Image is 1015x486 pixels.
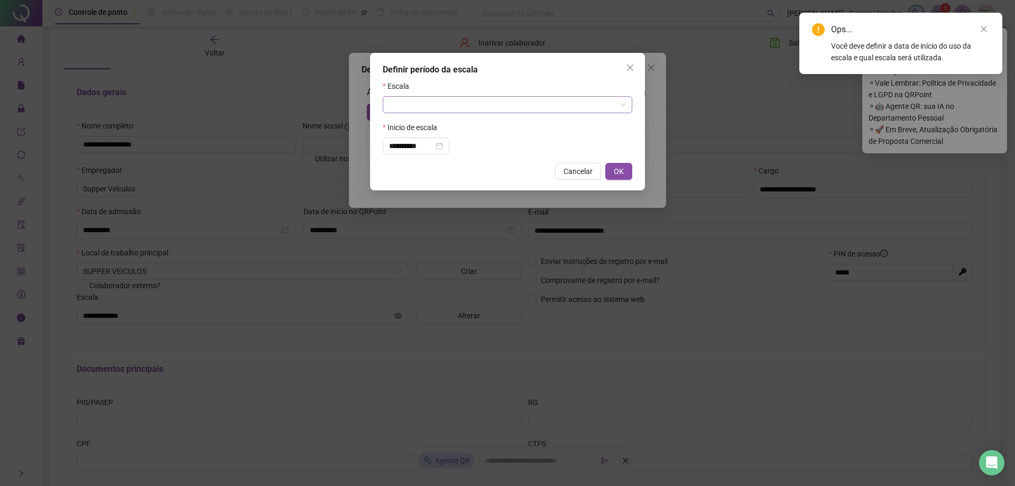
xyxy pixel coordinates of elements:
[555,163,601,180] button: Cancelar
[383,122,444,133] label: Inicio de escala
[979,450,1004,475] div: Open Intercom Messenger
[383,80,416,92] label: Escala
[978,23,990,35] a: Close
[831,23,990,36] div: Ops...
[812,23,825,36] span: exclamation-circle
[831,40,990,63] div: Você deve definir a data de início do uso da escala e qual escala será utilizada.
[605,163,632,180] button: OK
[564,166,593,177] span: Cancelar
[614,166,624,177] span: OK
[980,25,988,33] span: close
[622,59,639,76] button: Close
[626,63,634,72] span: close
[383,63,632,76] div: Definir período da escala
